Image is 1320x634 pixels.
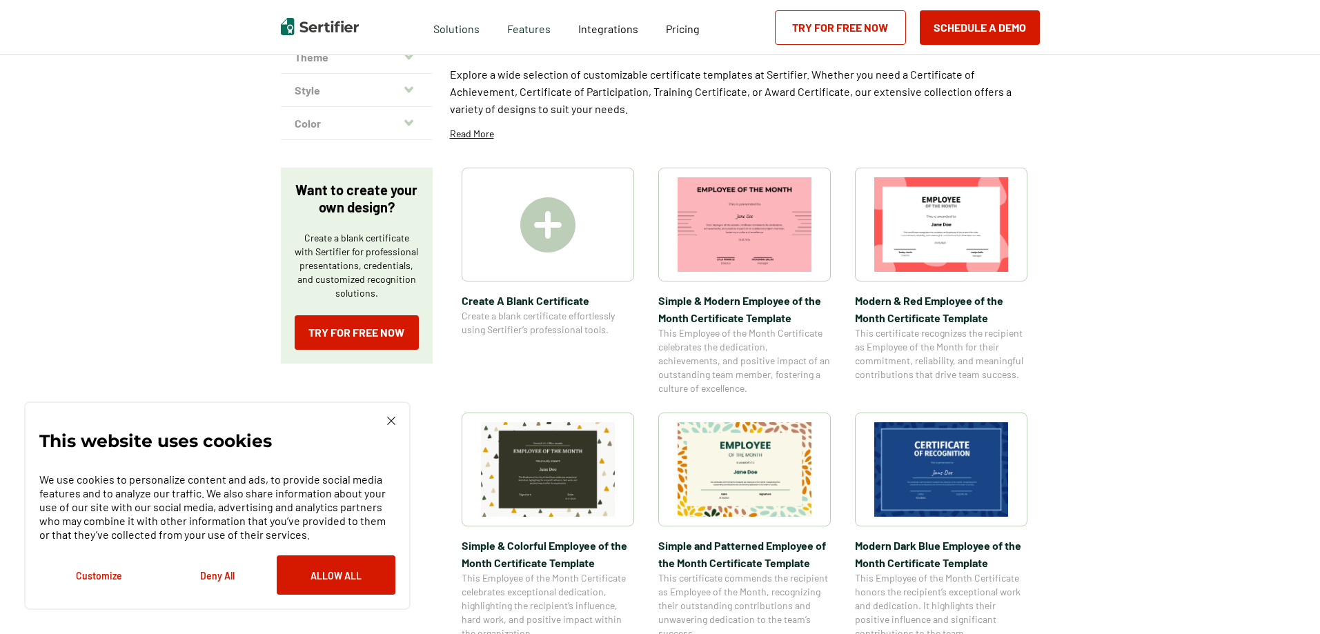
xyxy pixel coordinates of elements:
span: Modern Dark Blue Employee of the Month Certificate Template [855,537,1027,571]
p: Read More [450,127,494,141]
span: Simple & Modern Employee of the Month Certificate Template [658,292,831,326]
button: Allow All [277,555,395,595]
span: This Employee of the Month Certificate celebrates the dedication, achievements, and positive impa... [658,326,831,395]
img: Modern & Red Employee of the Month Certificate Template [874,177,1008,272]
a: Pricing [666,19,700,36]
p: Explore a wide selection of customizable certificate templates at Sertifier. Whether you need a C... [450,66,1040,117]
span: Create A Blank Certificate [462,292,634,309]
img: Modern Dark Blue Employee of the Month Certificate Template [874,422,1008,517]
img: Create A Blank Certificate [520,197,575,252]
button: Theme [281,41,433,74]
a: Simple & Modern Employee of the Month Certificate TemplateSimple & Modern Employee of the Month C... [658,168,831,395]
p: This website uses cookies [39,434,272,448]
span: This certificate recognizes the recipient as Employee of the Month for their commitment, reliabil... [855,326,1027,382]
span: Solutions [433,19,480,36]
img: Simple & Modern Employee of the Month Certificate Template [678,177,811,272]
p: Create a blank certificate with Sertifier for professional presentations, credentials, and custom... [295,231,419,300]
span: Create a blank certificate effortlessly using Sertifier’s professional tools. [462,309,634,337]
span: Simple & Colorful Employee of the Month Certificate Template [462,537,634,571]
img: Simple & Colorful Employee of the Month Certificate Template [481,422,615,517]
a: Integrations [578,19,638,36]
p: We use cookies to personalize content and ads, to provide social media features and to analyze ou... [39,473,395,542]
button: Schedule a Demo [920,10,1040,45]
span: Features [507,19,551,36]
a: Modern & Red Employee of the Month Certificate TemplateModern & Red Employee of the Month Certifi... [855,168,1027,395]
span: Pricing [666,22,700,35]
img: Cookie Popup Close [387,417,395,425]
a: Try for Free Now [775,10,906,45]
a: Try for Free Now [295,315,419,350]
p: Want to create your own design? [295,181,419,216]
span: Modern & Red Employee of the Month Certificate Template [855,292,1027,326]
span: Integrations [578,22,638,35]
button: Deny All [158,555,277,595]
img: Sertifier | Digital Credentialing Platform [281,18,359,35]
button: Customize [39,555,158,595]
span: Simple and Patterned Employee of the Month Certificate Template [658,537,831,571]
button: Style [281,74,433,107]
img: Simple and Patterned Employee of the Month Certificate Template [678,422,811,517]
button: Color [281,107,433,140]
